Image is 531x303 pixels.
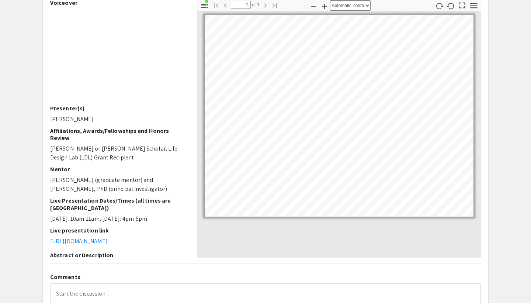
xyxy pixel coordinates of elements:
[50,9,186,105] iframe: DREAMS Reflection Video - Elizabeth Kim
[50,166,186,173] h2: Mentor
[231,1,251,9] input: Page
[445,0,457,11] button: Rotate Counterclockwise
[198,0,211,11] button: Toggle Sidebar (document contains outline/attachments/layers)
[50,144,186,162] p: [PERSON_NAME] or [PERSON_NAME] Scholar, Life Design Lab (LDL) Grant Recipient
[318,0,331,11] button: Zoom In
[408,209,460,212] a: https://doi.org/10.1186/s12987-018-0092-7
[251,1,260,9] span: of 1
[388,192,441,195] a: https://doi.org/10.1186/s12987-022-00327-x
[330,0,371,11] select: Zoom
[50,273,481,280] h2: Comments
[468,0,480,11] button: Tools
[50,127,186,141] h2: Affiliations, Awards/Fellowships and Honors Review
[6,270,31,297] iframe: Chat
[50,227,186,234] h2: Live presentation link
[433,0,446,11] button: Rotate Clockwise
[50,252,186,259] h2: Abstract or Description
[50,237,108,245] a: [URL][DOMAIN_NAME]
[201,12,477,220] div: Page 1
[50,197,186,211] h2: Live Presentation Dates/Times (all times are [GEOGRAPHIC_DATA])
[50,115,186,124] p: [PERSON_NAME]
[50,105,186,112] h2: Presenter(s)
[307,0,320,11] button: Zoom Out
[50,214,186,223] p: [DATE]: 10am-11am, [DATE]: 4pm-5pm
[50,176,186,193] p: [PERSON_NAME] (graduate mentor) and [PERSON_NAME], PhD (principal investigator)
